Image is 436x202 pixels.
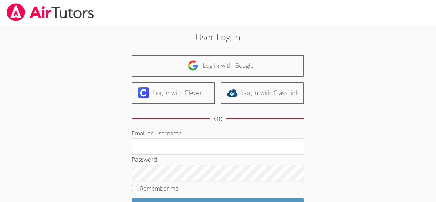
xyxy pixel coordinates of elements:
[227,87,238,98] img: classlink-logo-d6bb404cc1216ec64c9a2012d9dc4662098be43eaf13dc465df04b49fa7ab582.svg
[6,3,95,21] img: airtutors_banner-c4298cdbf04f3fff15de1276eac7730deb9818008684d7c2e4769d2f7ddbe033.png
[132,129,182,137] label: Email or Username
[132,55,304,77] a: Log in with Google
[132,155,157,163] label: Password
[138,87,149,98] img: clever-logo-6eab21bc6e7a338710f1a6ff85c0baf02591cd810cc4098c63d3a4b26e2feb20.svg
[132,82,215,104] a: Log in with Clever
[214,114,222,124] div: OR
[221,82,304,104] a: Log in with ClassLink
[140,184,179,192] label: Remember me
[187,60,199,71] img: google-logo-50288ca7cdecda66e5e0955fdab243c47b7ad437acaf1139b6f446037453330a.svg
[100,30,336,44] h2: User Log in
